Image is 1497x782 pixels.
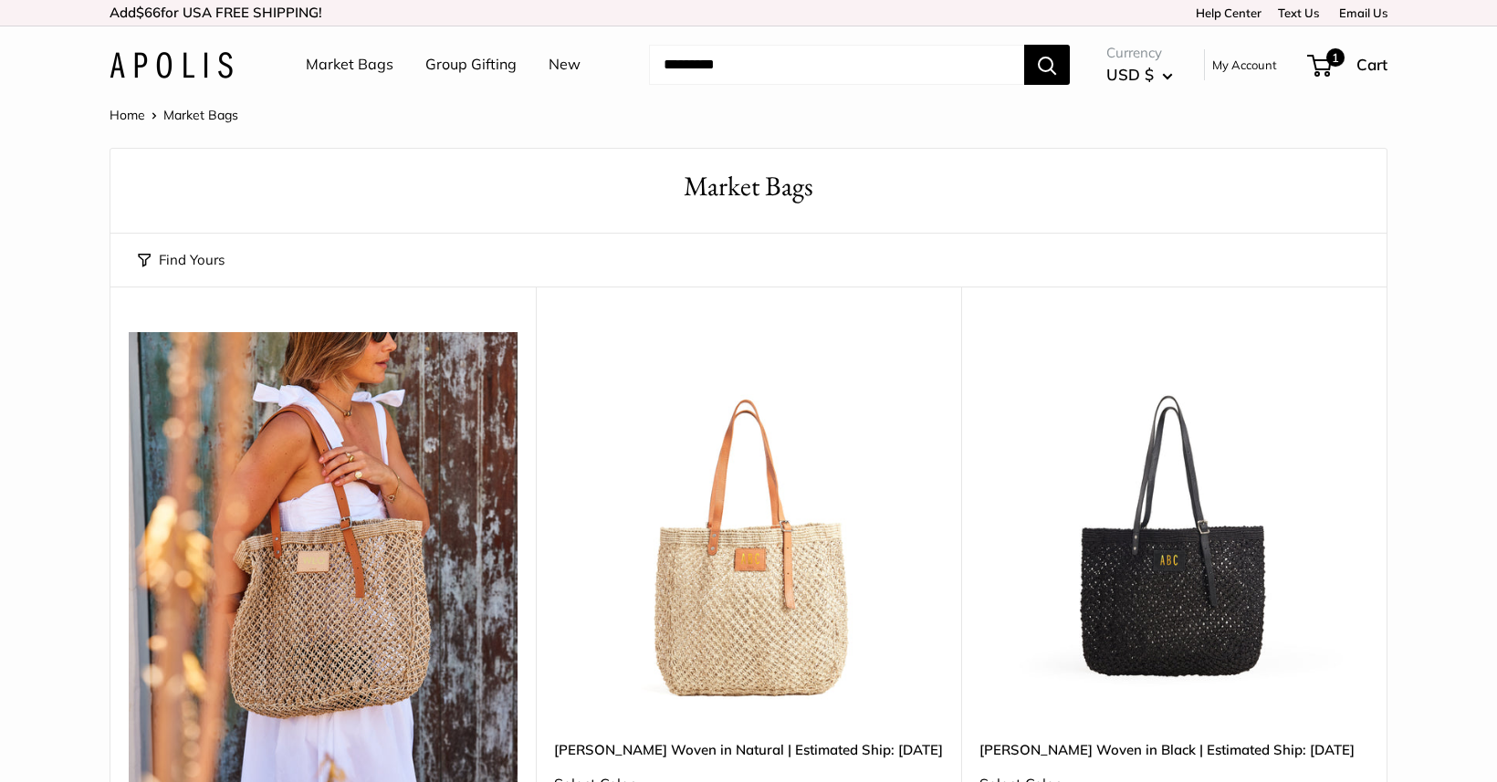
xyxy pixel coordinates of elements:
[136,4,161,21] span: $66
[1212,54,1277,76] a: My Account
[979,739,1368,760] a: [PERSON_NAME] Woven in Black | Estimated Ship: [DATE]
[1356,55,1387,74] span: Cart
[1106,65,1154,84] span: USD $
[110,107,145,123] a: Home
[979,332,1368,721] img: Mercado Woven in Black | Estimated Ship: Oct. 19th
[1309,50,1387,79] a: 1 Cart
[138,167,1359,206] h1: Market Bags
[163,107,238,123] span: Market Bags
[110,103,238,127] nav: Breadcrumb
[554,739,943,760] a: [PERSON_NAME] Woven in Natural | Estimated Ship: [DATE]
[554,332,943,721] img: Mercado Woven in Natural | Estimated Ship: Oct. 12th
[1326,48,1345,67] span: 1
[425,51,517,78] a: Group Gifting
[554,332,943,721] a: Mercado Woven in Natural | Estimated Ship: Oct. 12thMercado Woven in Natural | Estimated Ship: Oc...
[1106,40,1173,66] span: Currency
[110,52,233,78] img: Apolis
[306,51,393,78] a: Market Bags
[549,51,581,78] a: New
[979,332,1368,721] a: Mercado Woven in Black | Estimated Ship: Oct. 19thMercado Woven in Black | Estimated Ship: Oct. 19th
[1106,60,1173,89] button: USD $
[1024,45,1070,85] button: Search
[1333,5,1387,20] a: Email Us
[1189,5,1261,20] a: Help Center
[138,247,225,273] button: Find Yours
[649,45,1024,85] input: Search...
[1278,5,1319,20] a: Text Us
